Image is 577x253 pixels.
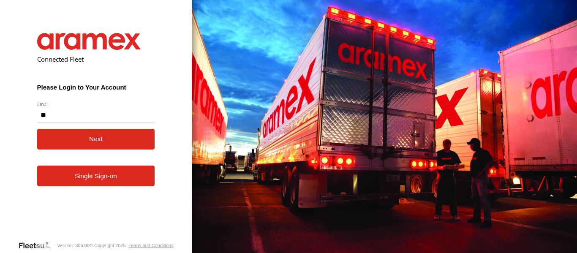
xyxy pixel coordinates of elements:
a: Terms and Conditions [128,243,173,248]
a: Single Sign-on [37,166,155,186]
button: Next [37,129,155,150]
a: Visit our Website [18,241,57,250]
h3: Please Login to Your Account [37,84,155,91]
div: © Copyright 2025 - [90,243,174,248]
img: Aramex [37,33,141,50]
div: Version: 306.00 [57,243,89,248]
label: Email [37,101,155,107]
h2: Connected Fleet [37,55,155,63]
